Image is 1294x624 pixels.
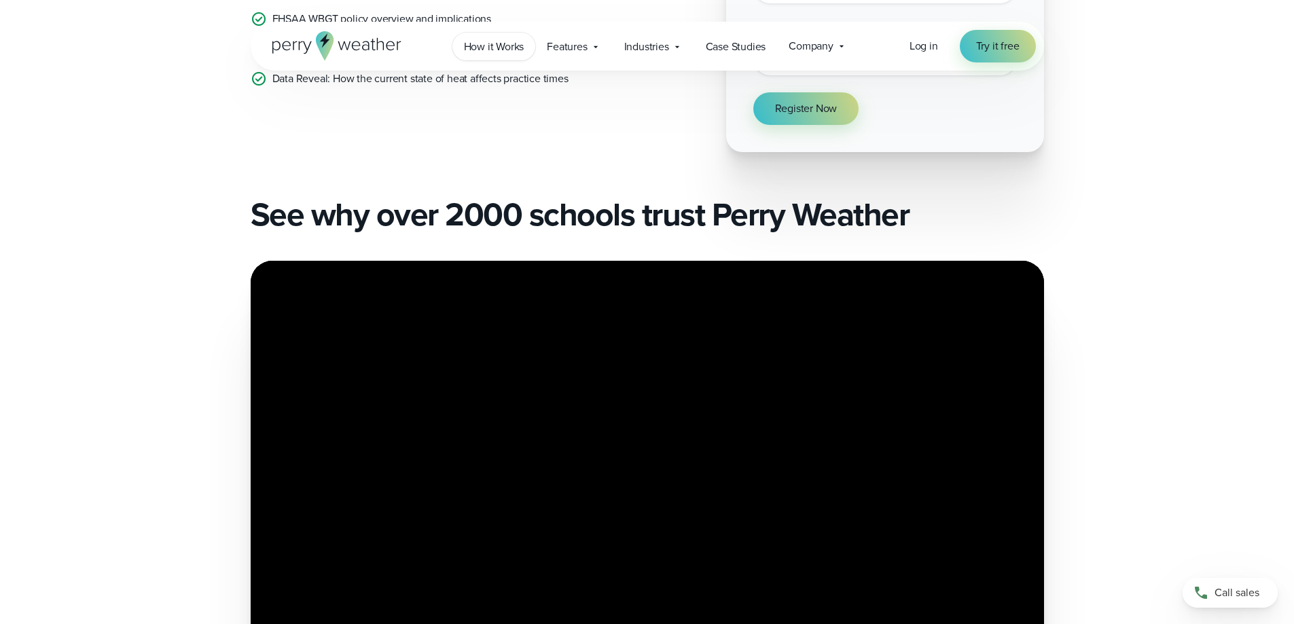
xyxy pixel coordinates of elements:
[753,92,859,125] button: Register Now
[694,33,778,60] a: Case Studies
[251,196,1044,234] h2: See why over 2000 schools trust Perry Weather
[547,39,587,55] span: Features
[960,30,1036,62] a: Try it free
[706,39,766,55] span: Case Studies
[272,11,491,27] p: FHSAA WBGT policy overview and implications
[624,39,669,55] span: Industries
[789,38,833,54] span: Company
[1215,585,1259,601] span: Call sales
[452,33,536,60] a: How it Works
[910,38,938,54] a: Log in
[775,100,838,117] span: Register Now
[759,20,821,36] span: School name
[1183,578,1278,608] a: Call sales
[976,38,1020,54] span: Try it free
[464,39,524,55] span: How it Works
[272,71,569,87] p: Data Reveal: How the current state of heat affects practice times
